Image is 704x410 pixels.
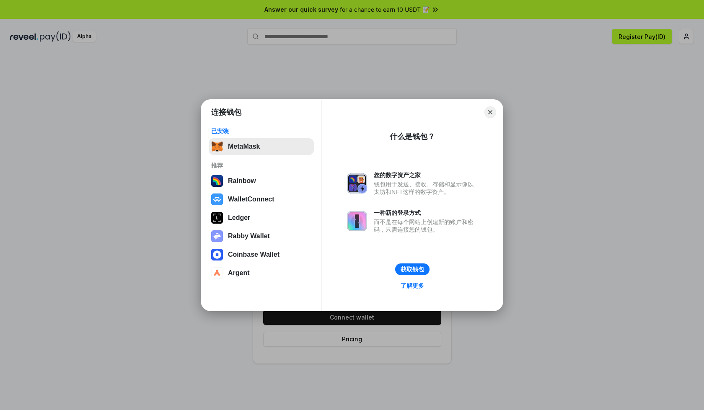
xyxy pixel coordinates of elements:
[211,267,223,279] img: svg+xml,%3Csvg%20width%3D%2228%22%20height%3D%2228%22%20viewBox%3D%220%200%2028%2028%22%20fill%3D...
[401,266,424,273] div: 获取钱包
[211,175,223,187] img: svg+xml,%3Csvg%20width%3D%22120%22%20height%3D%22120%22%20viewBox%3D%220%200%20120%20120%22%20fil...
[374,181,478,196] div: 钱包用于发送、接收、存储和显示像以太坊和NFT这样的数字资产。
[395,263,430,275] button: 获取钱包
[209,191,314,208] button: WalletConnect
[209,246,314,263] button: Coinbase Wallet
[228,251,280,258] div: Coinbase Wallet
[209,209,314,226] button: Ledger
[374,209,478,217] div: 一种新的登录方式
[347,211,367,231] img: svg+xml,%3Csvg%20xmlns%3D%22http%3A%2F%2Fwww.w3.org%2F2000%2Fsvg%22%20fill%3D%22none%22%20viewBox...
[211,141,223,152] img: svg+xml,%3Csvg%20fill%3D%22none%22%20height%3D%2233%22%20viewBox%3D%220%200%2035%2033%22%20width%...
[211,193,223,205] img: svg+xml,%3Csvg%20width%3D%2228%22%20height%3D%2228%22%20viewBox%3D%220%200%2028%2028%22%20fill%3D...
[228,214,250,222] div: Ledger
[347,173,367,193] img: svg+xml,%3Csvg%20xmlns%3D%22http%3A%2F%2Fwww.w3.org%2F2000%2Fsvg%22%20fill%3D%22none%22%20viewBox...
[484,106,496,118] button: Close
[228,143,260,150] div: MetaMask
[228,177,256,185] div: Rainbow
[390,132,435,142] div: 什么是钱包？
[228,196,274,203] div: WalletConnect
[228,269,250,277] div: Argent
[374,218,478,233] div: 而不是在每个网站上创建新的账户和密码，只需连接您的钱包。
[396,280,429,291] a: 了解更多
[374,171,478,179] div: 您的数字资产之家
[209,265,314,281] button: Argent
[211,212,223,224] img: svg+xml,%3Csvg%20xmlns%3D%22http%3A%2F%2Fwww.w3.org%2F2000%2Fsvg%22%20width%3D%2228%22%20height%3...
[228,232,270,240] div: Rabby Wallet
[211,127,311,135] div: 已安装
[209,173,314,189] button: Rainbow
[209,228,314,245] button: Rabby Wallet
[211,162,311,169] div: 推荐
[211,107,241,117] h1: 连接钱包
[211,230,223,242] img: svg+xml,%3Csvg%20xmlns%3D%22http%3A%2F%2Fwww.w3.org%2F2000%2Fsvg%22%20fill%3D%22none%22%20viewBox...
[401,282,424,289] div: 了解更多
[211,249,223,260] img: svg+xml,%3Csvg%20width%3D%2228%22%20height%3D%2228%22%20viewBox%3D%220%200%2028%2028%22%20fill%3D...
[209,138,314,155] button: MetaMask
